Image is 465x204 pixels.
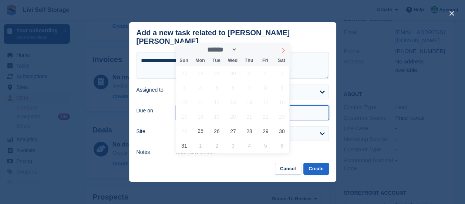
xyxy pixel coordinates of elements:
[258,124,273,138] span: August 29, 2025
[177,95,191,109] span: August 10, 2025
[237,46,260,53] input: Year
[209,109,224,124] span: August 19, 2025
[242,95,256,109] span: August 14, 2025
[209,80,224,95] span: August 5, 2025
[258,138,273,153] span: September 5, 2025
[274,138,289,153] span: September 6, 2025
[258,80,273,95] span: August 8, 2025
[274,109,289,124] span: August 23, 2025
[137,29,329,46] div: Add a new task related to [PERSON_NAME] [PERSON_NAME]
[226,124,240,138] span: August 27, 2025
[209,95,224,109] span: August 12, 2025
[137,107,167,115] label: Due on
[137,128,167,135] label: Site
[274,95,289,109] span: August 16, 2025
[226,80,240,95] span: August 6, 2025
[193,80,208,95] span: August 4, 2025
[193,109,208,124] span: August 18, 2025
[242,80,256,95] span: August 7, 2025
[177,109,191,124] span: August 17, 2025
[176,58,192,63] span: Sun
[177,66,191,80] span: July 27, 2025
[205,46,237,53] select: Month
[226,109,240,124] span: August 20, 2025
[274,124,289,138] span: August 30, 2025
[242,109,256,124] span: August 21, 2025
[192,58,208,63] span: Mon
[258,109,273,124] span: August 22, 2025
[193,95,208,109] span: August 11, 2025
[209,124,224,138] span: August 26, 2025
[241,58,257,63] span: Thu
[257,58,273,63] span: Fri
[137,148,167,156] label: Notes
[275,163,301,175] button: Cancel
[242,124,256,138] span: August 28, 2025
[226,66,240,80] span: July 30, 2025
[177,124,191,138] span: August 24, 2025
[209,138,224,153] span: September 2, 2025
[137,86,167,94] label: Assigned to
[226,138,240,153] span: September 3, 2025
[193,66,208,80] span: July 28, 2025
[226,95,240,109] span: August 13, 2025
[274,66,289,80] span: August 2, 2025
[258,66,273,80] span: August 1, 2025
[177,138,191,153] span: August 31, 2025
[303,163,328,175] button: Create
[208,58,225,63] span: Tue
[193,124,208,138] span: August 25, 2025
[225,58,241,63] span: Wed
[446,7,458,19] button: close
[177,80,191,95] span: August 3, 2025
[209,66,224,80] span: July 29, 2025
[258,95,273,109] span: August 15, 2025
[242,138,256,153] span: September 4, 2025
[273,58,290,63] span: Sat
[193,138,208,153] span: September 1, 2025
[242,66,256,80] span: July 31, 2025
[274,80,289,95] span: August 9, 2025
